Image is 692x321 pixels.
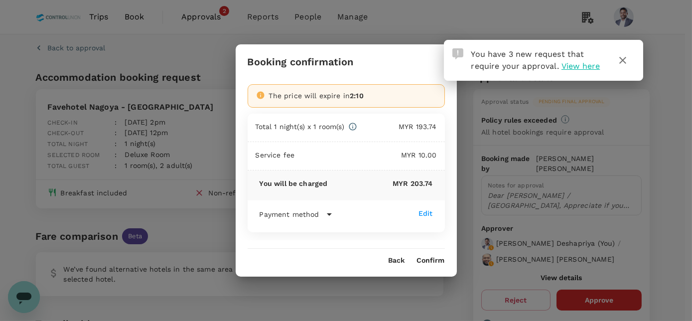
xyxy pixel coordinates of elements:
[418,208,433,218] div: Edit
[417,257,445,265] button: Confirm
[452,48,463,59] img: Approval Request
[327,178,432,188] p: MYR 203.74
[260,178,328,188] p: You will be charged
[256,122,344,132] p: Total 1 night(s) x 1 room(s)
[260,209,319,219] p: Payment method
[561,61,600,71] span: View here
[269,91,436,101] div: The price will expire in
[294,150,436,160] p: MYR 10.00
[471,49,584,71] span: You have 3 new request that require your approval.
[389,257,405,265] button: Back
[357,122,437,132] p: MYR 193.74
[350,92,364,100] span: 2:10
[256,150,295,160] p: Service fee
[248,56,354,68] h3: Booking confirmation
